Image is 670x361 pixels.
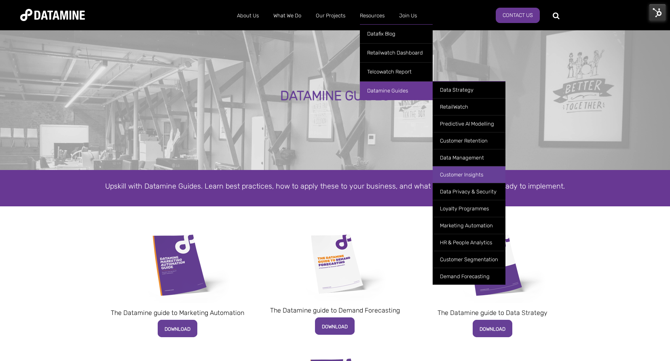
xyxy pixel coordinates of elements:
img: Marketing Automation Cover [120,227,235,303]
a: Our Projects [309,5,353,26]
a: Datamine Guides [360,81,433,100]
a: Customer Segmentation [433,251,505,268]
a: What We Do [266,5,309,26]
img: Datamine Guide to Demand Forecasting [279,227,391,301]
a: HR & People Analytics [433,234,505,251]
a: Demand Forecasting [433,268,505,285]
p: The Datamine guide to Demand Forecasting [262,305,408,316]
a: DOWNLOAD [473,320,512,337]
span: DOWNLOAD [480,326,505,332]
img: HubSpot Tools Menu Toggle [649,4,666,21]
a: Contact Us [496,8,540,23]
a: Retailwatch Dashboard [360,43,433,62]
span: DOWNLOAD [322,324,348,330]
a: Predictive AI Modelling [433,115,505,132]
a: Telcowatch Report [360,62,433,81]
a: About Us [230,5,266,26]
a: Customer Retention [433,132,505,149]
a: Join Us [392,5,424,26]
a: RetailWatch [433,98,505,115]
a: Data Strategy [433,81,505,98]
p: The Datamine guide to Marketing Automation [104,307,250,318]
a: Resources [353,5,392,26]
a: Marketing Automation [433,217,505,234]
a: Data Management [433,149,505,166]
p: The Datamine guide to Data Strategy [420,307,566,318]
a: DOWNLOAD [158,320,197,337]
div: DATAMINE GUIDES [77,89,592,103]
a: Data Privacy & Security [433,183,505,200]
img: Datamine [20,9,85,21]
a: Loyalty Programmes [433,200,505,217]
a: Customer Insights [433,166,505,183]
a: Datafix Blog [360,24,433,43]
a: DOWNLOAD [315,317,355,335]
p: Upskill with Datamine Guides. Learn best practices, how to apply these to your business, and what... [105,180,566,193]
span: DOWNLOAD [165,326,190,332]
